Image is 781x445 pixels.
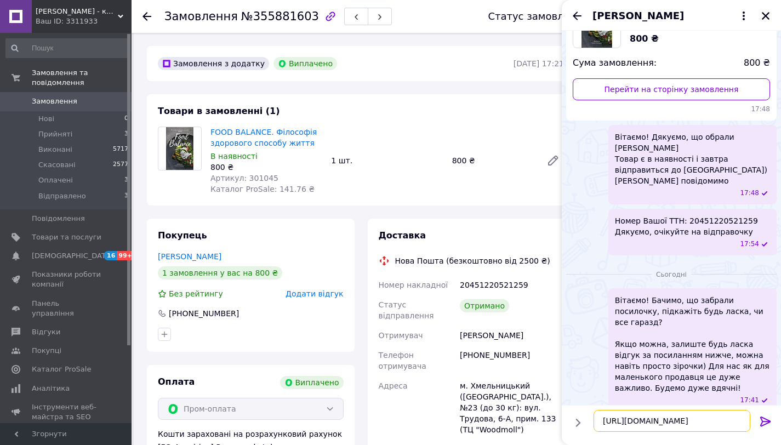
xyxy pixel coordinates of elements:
span: №355881603 [241,10,319,23]
span: Товари та послуги [32,232,101,242]
div: Виплачено [280,376,344,389]
input: Пошук [5,38,129,58]
span: Показники роботи компанії [32,270,101,289]
span: Інструменти веб-майстра та SEO [32,402,101,422]
div: [PHONE_NUMBER] [458,345,566,376]
span: Телефон отримувача [379,351,426,370]
button: Показати кнопки [571,415,585,430]
span: Покупці [32,346,61,356]
a: [PERSON_NAME] [158,252,221,261]
span: В наявності [210,152,258,161]
a: Перейти на сторінку замовлення [573,78,770,100]
span: Каталог ProSale [32,364,91,374]
div: 800 ₴ [448,153,538,168]
span: Отримувач [379,331,423,340]
span: 99+ [117,251,135,260]
textarea: [URL][DOMAIN_NAME] [594,410,750,432]
span: Відгуки [32,327,60,337]
span: 800 ₴ [630,33,659,44]
span: Сьогодні [652,270,691,279]
a: FOOD BALANCE. Філософія здорового способу життя [210,128,317,147]
span: Скасовані [38,160,76,170]
span: 3 [124,175,128,185]
div: Статус замовлення [488,11,589,22]
div: Замовлення з додатку [158,57,269,70]
span: Повідомлення [32,214,85,224]
span: Оплачені [38,175,73,185]
div: 1 замовлення у вас на 800 ₴ [158,266,282,279]
span: Сума замовлення: [573,57,657,70]
div: Ваш ID: 3311933 [36,16,132,26]
span: 5717 [113,145,128,155]
div: 1 шт. [327,153,447,168]
span: 17:54 05.08.2025 [740,239,759,249]
span: Додати відгук [286,289,343,298]
span: Нові [38,114,54,124]
span: Товари в замовленні (1) [158,106,280,116]
span: Відправлено [38,191,86,201]
div: Нова Пошта (безкоштовно від 2500 ₴) [392,255,553,266]
span: Каталог ProSale: 141.76 ₴ [210,185,315,193]
span: Оплата [158,376,195,387]
span: 16 [104,251,117,260]
button: Назад [571,9,584,22]
span: Вітаємо! Дякуємо, що обрали [PERSON_NAME] Товар є в наявності і завтра відправиться до [GEOGRAPHI... [615,132,770,186]
span: Прийняті [38,129,72,139]
span: Замовлення та повідомлення [32,68,132,88]
span: Номер накладної [379,281,448,289]
span: 0 [124,114,128,124]
span: Артикул: 301045 [210,174,278,182]
span: 3 [124,191,128,201]
div: Отримано [460,299,509,312]
div: 800 ₴ [210,162,322,173]
span: [PERSON_NAME] [592,9,684,23]
span: Статус відправлення [379,300,434,320]
div: Виплачено [273,57,337,70]
span: Замовлення [32,96,77,106]
span: Номер Вашої ТТН: 20451220521259 Дякуємо, очікуйте на відправочку [615,215,758,237]
div: [PHONE_NUMBER] [168,308,240,319]
span: 17:48 05.08.2025 [573,105,770,114]
span: Замовлення [164,10,238,23]
span: Панель управління [32,299,101,318]
div: м. Хмельницький ([GEOGRAPHIC_DATA].), №23 (до 30 кг): вул. Трудова, 6-А, прим. 133 (ТЦ "Woodmoll") [458,376,566,440]
span: Без рейтингу [169,289,223,298]
span: 17:48 05.08.2025 [740,189,759,198]
span: Виконані [38,145,72,155]
img: FOOD BALANCE. Філософія здорового способу життя [166,127,194,170]
span: 3 [124,129,128,139]
span: [DEMOGRAPHIC_DATA] [32,251,113,261]
span: Покупець [158,230,207,241]
span: Хитун-Бовтун - книги та вініл [36,7,118,16]
time: [DATE] 17:21 [514,59,564,68]
button: Закрити [759,9,772,22]
span: Доставка [379,230,426,241]
div: 20451220521259 [458,275,566,295]
div: [PERSON_NAME] [458,326,566,345]
span: Аналітика [32,384,70,393]
div: Повернутися назад [142,11,151,22]
span: Адреса [379,381,408,390]
span: 2577 [113,160,128,170]
span: 800 ₴ [744,57,770,70]
a: Редагувати [542,150,564,172]
button: [PERSON_NAME] [592,9,750,23]
div: 12.08.2025 [566,269,777,279]
span: 17:41 12.08.2025 [740,396,759,405]
span: Вітаємо! Бачимо, що забрали посилочку, підкажіть будь ласка, чи все гаразд? Якщо можна, залиште б... [615,295,770,393]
